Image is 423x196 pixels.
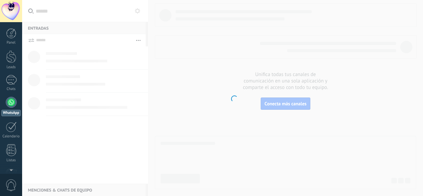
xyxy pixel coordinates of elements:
div: WhatsApp [1,110,21,116]
div: Panel [1,41,21,45]
div: Calendario [1,134,21,139]
div: Chats [1,87,21,91]
div: Listas [1,158,21,163]
div: Leads [1,65,21,70]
